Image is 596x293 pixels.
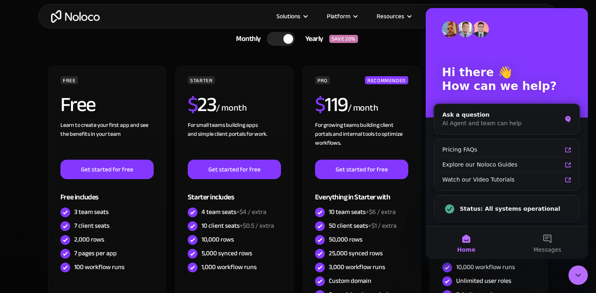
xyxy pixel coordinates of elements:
[367,11,420,21] div: Resources
[456,263,515,272] div: 10,000 workflow runs
[240,220,274,232] span: +$0.5 / extra
[315,179,408,205] div: Everything in Starter with
[51,10,100,23] a: home
[295,33,329,45] div: Yearly
[226,33,267,45] div: Monthly
[329,35,358,43] div: SAVE 20%
[377,11,404,21] div: Resources
[188,86,198,124] span: $
[60,76,78,84] div: FREE
[74,263,124,272] div: 100 workflow runs
[426,8,588,259] iframe: Intercom live chat
[236,206,266,218] span: +$4 / extra
[60,179,154,205] div: Free includes
[568,265,588,285] iframe: Intercom live chat
[329,207,396,216] div: 10 team seats
[348,102,378,115] div: / month
[456,276,511,285] div: Unlimited user roles
[202,235,234,244] div: 10,000 rows
[366,206,396,218] span: +$6 / extra
[315,86,325,124] span: $
[188,76,215,84] div: STARTER
[202,263,257,272] div: 1,000 workflow runs
[202,221,274,230] div: 10 client seats
[329,276,371,285] div: Custom domain
[60,160,154,179] a: Get started for free
[188,179,281,205] div: Starter includes
[74,235,104,244] div: 2,000 rows
[60,121,154,160] div: Learn to create your first app and see the benefits in your team ‍
[327,11,350,21] div: Platform
[188,121,281,160] div: For small teams building apps and simple client portals for work. ‍
[188,94,217,115] h2: 23
[216,102,247,115] div: / month
[74,221,109,230] div: 7 client seats
[420,11,459,21] a: Pricing
[315,76,330,84] div: PRO
[60,94,96,115] h2: Free
[368,220,397,232] span: +$1 / extra
[315,121,408,160] div: For growing teams building client portals and internal tools to optimize workflows.
[329,235,362,244] div: 50,000 rows
[329,263,385,272] div: 3,000 workflow runs
[315,160,408,179] a: Get started for free
[202,207,266,216] div: 4 team seats
[315,94,348,115] h2: 119
[188,160,281,179] a: Get started for free
[365,76,408,84] div: RECOMMENDED
[329,221,397,230] div: 50 client seats
[74,249,117,258] div: 7 pages per app
[202,249,252,258] div: 5,000 synced rows
[266,11,317,21] div: Solutions
[317,11,367,21] div: Platform
[329,249,383,258] div: 25,000 synced rows
[277,11,300,21] div: Solutions
[74,207,109,216] div: 3 team seats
